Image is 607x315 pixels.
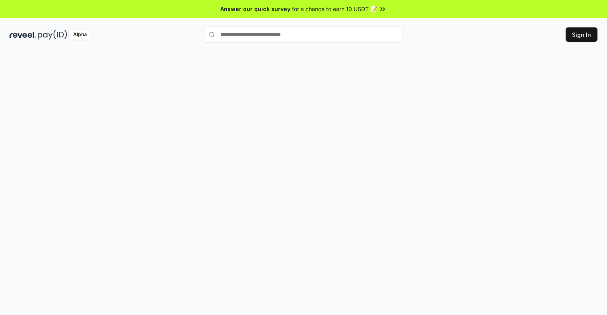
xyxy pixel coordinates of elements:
[10,30,36,40] img: reveel_dark
[69,30,91,40] div: Alpha
[292,5,377,13] span: for a chance to earn 10 USDT 📝
[566,27,597,42] button: Sign In
[38,30,67,40] img: pay_id
[220,5,290,13] span: Answer our quick survey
